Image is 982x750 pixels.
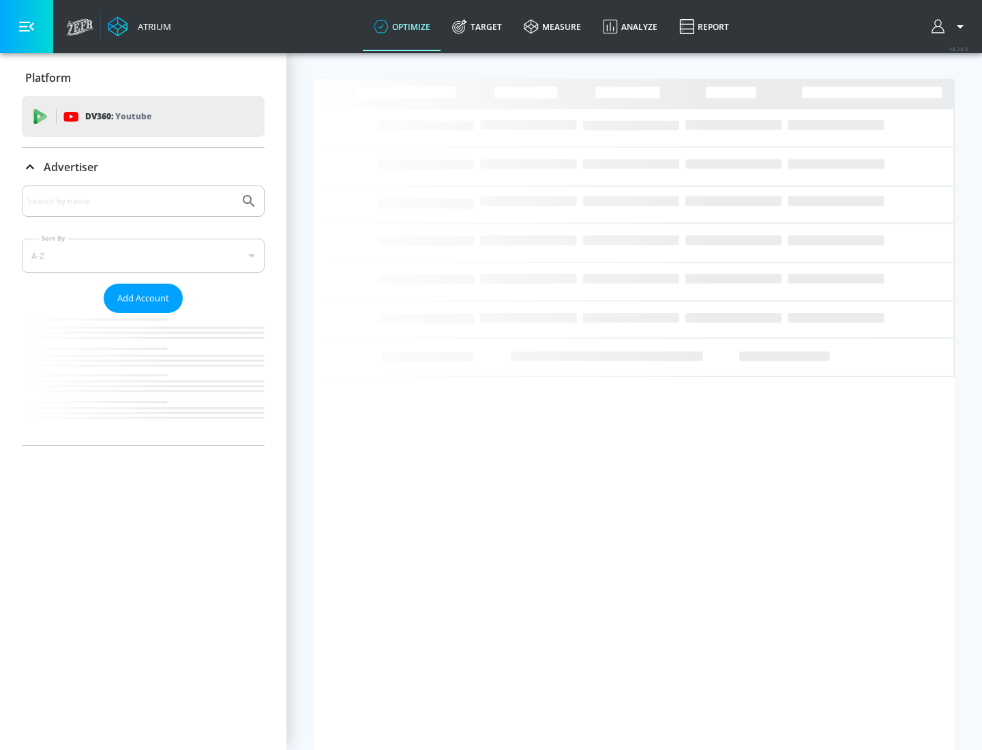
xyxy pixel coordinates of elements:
[25,70,71,85] p: Platform
[441,2,513,51] a: Target
[668,2,740,51] a: Report
[949,45,968,52] span: v 4.24.0
[132,20,171,33] div: Atrium
[22,239,265,273] div: A-Z
[108,16,171,37] a: Atrium
[22,313,265,445] nav: list of Advertiser
[363,2,441,51] a: optimize
[44,160,98,175] p: Advertiser
[22,96,265,137] div: DV360: Youtube
[592,2,668,51] a: Analyze
[27,192,234,210] input: Search by name
[115,109,151,123] p: Youtube
[117,290,169,306] span: Add Account
[22,148,265,186] div: Advertiser
[39,234,68,243] label: Sort By
[85,109,151,124] p: DV360:
[104,284,183,313] button: Add Account
[22,185,265,445] div: Advertiser
[22,59,265,97] div: Platform
[513,2,592,51] a: measure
